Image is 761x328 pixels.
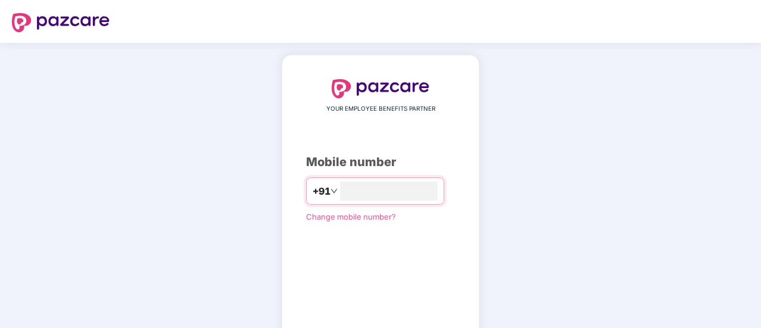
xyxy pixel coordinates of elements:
[306,153,455,171] div: Mobile number
[313,184,330,199] span: +91
[330,188,338,195] span: down
[12,13,110,32] img: logo
[326,104,435,114] span: YOUR EMPLOYEE BENEFITS PARTNER
[332,79,429,98] img: logo
[306,212,396,221] a: Change mobile number?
